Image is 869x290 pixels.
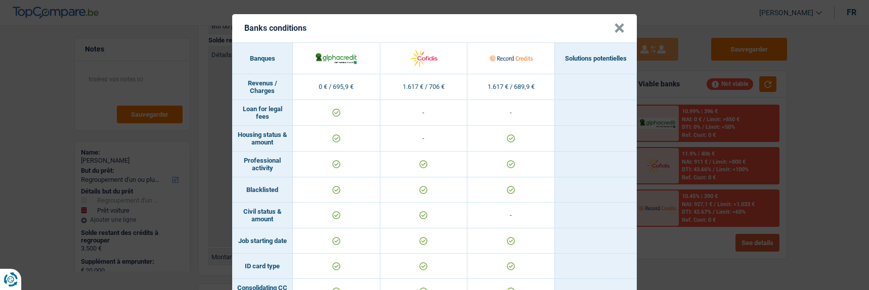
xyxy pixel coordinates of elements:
td: ID card type [232,254,293,279]
td: Civil status & amount [232,203,293,228]
td: - [380,100,468,126]
img: AlphaCredit [315,52,358,65]
td: Housing status & amount [232,126,293,152]
button: Close [614,23,625,33]
th: Banques [232,43,293,74]
h5: Banks conditions [244,23,307,33]
td: 1.617 € / 706 € [380,74,468,100]
td: - [467,100,555,126]
td: - [380,126,468,152]
td: 0 € / 695,9 € [293,74,380,100]
td: Loan for legal fees [232,100,293,126]
td: Blacklisted [232,177,293,203]
td: Revenus / Charges [232,74,293,100]
img: Record Credits [490,47,533,69]
th: Solutions potentielles [555,43,637,74]
td: - [467,203,555,228]
td: Job starting date [232,228,293,254]
td: 1.617 € / 689,9 € [467,74,555,100]
img: Cofidis [402,47,445,69]
td: Professional activity [232,152,293,177]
